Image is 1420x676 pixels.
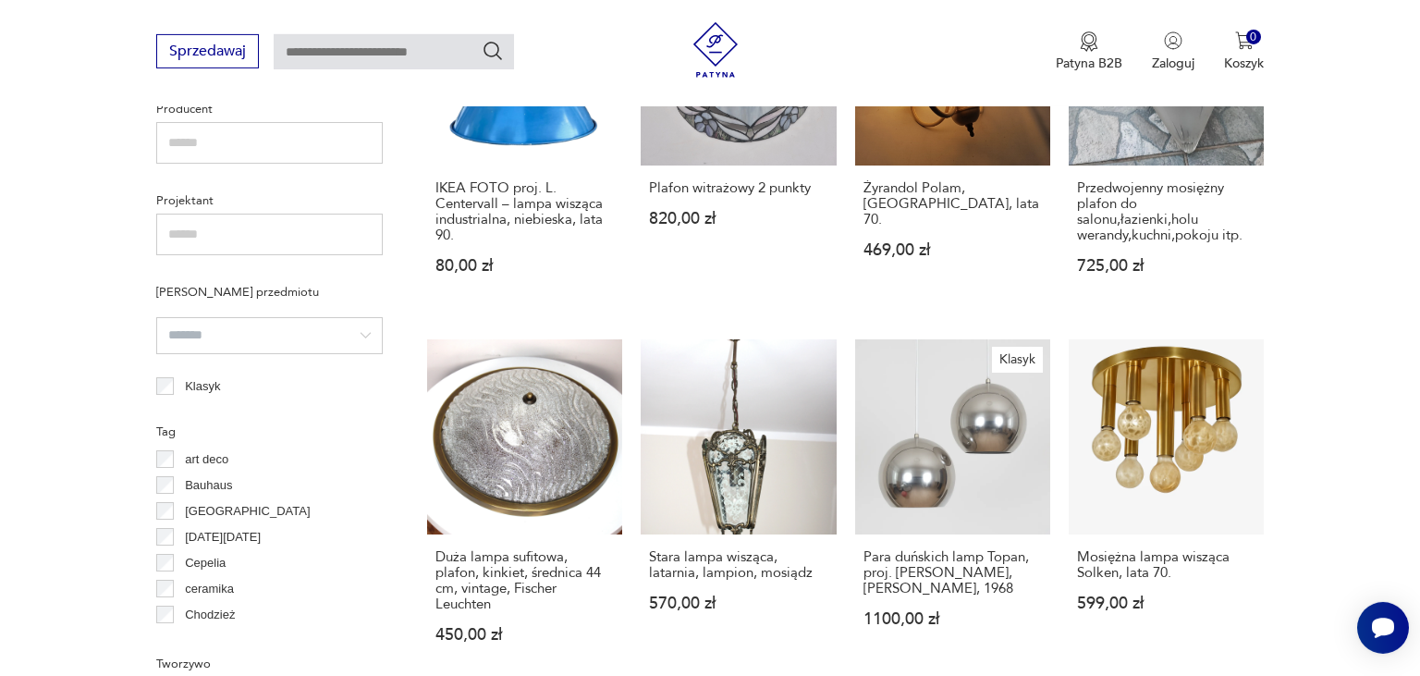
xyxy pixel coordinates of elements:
div: 0 [1246,30,1262,45]
img: Patyna - sklep z meblami i dekoracjami vintage [688,22,743,78]
p: Cepelia [185,553,226,573]
button: Szukaj [482,40,504,62]
p: Ćmielów [185,631,231,651]
p: 820,00 zł [649,211,827,227]
p: 725,00 zł [1077,258,1255,274]
p: 599,00 zł [1077,596,1255,611]
p: Producent [156,99,383,119]
button: Patyna B2B [1056,31,1122,72]
iframe: Smartsupp widget button [1357,602,1409,654]
h3: IKEA FOTO proj. L. Centervall – lampa wisząca industrialna, niebieska, lata 90. [435,180,614,243]
a: Ikona medaluPatyna B2B [1056,31,1122,72]
p: [GEOGRAPHIC_DATA] [185,501,310,522]
h3: Para duńskich lamp Topan, proj. [PERSON_NAME], [PERSON_NAME], 1968 [863,549,1042,596]
h3: Mosiężna lampa wisząca Solken, lata 70. [1077,549,1255,581]
p: Zaloguj [1152,55,1194,72]
button: Sprzedawaj [156,34,259,68]
h3: Duża lampa sufitowa, plafon, kinkiet, średnica 44 cm, vintage, Fischer Leuchten [435,549,614,612]
img: Ikona koszyka [1235,31,1254,50]
button: 0Koszyk [1224,31,1264,72]
p: 1100,00 zł [863,611,1042,627]
p: Tag [156,422,383,442]
p: Projektant [156,191,383,211]
p: Tworzywo [156,654,383,674]
a: Sprzedawaj [156,46,259,59]
button: Zaloguj [1152,31,1194,72]
p: art deco [185,449,228,470]
img: Ikona medalu [1080,31,1098,52]
p: 80,00 zł [435,258,614,274]
h3: Żyrandol Polam, [GEOGRAPHIC_DATA], lata 70. [863,180,1042,227]
p: ceramika [185,579,234,599]
h3: Plafon witrażowy 2 punkty [649,180,827,196]
p: Klasyk [185,376,220,397]
p: [PERSON_NAME] przedmiotu [156,282,383,302]
p: Bauhaus [185,475,232,496]
p: Chodzież [185,605,235,625]
p: Koszyk [1224,55,1264,72]
p: 570,00 zł [649,596,827,611]
img: Ikonka użytkownika [1164,31,1182,50]
h3: Przedwojenny mosiężny plafon do salonu,łazienki,holu werandy,kuchni,pokoju itp. [1077,180,1255,243]
p: [DATE][DATE] [185,527,261,547]
h3: Stara lampa wisząca, latarnia, lampion, mosiądz [649,549,827,581]
p: 450,00 zł [435,627,614,643]
p: 469,00 zł [863,242,1042,258]
p: Patyna B2B [1056,55,1122,72]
